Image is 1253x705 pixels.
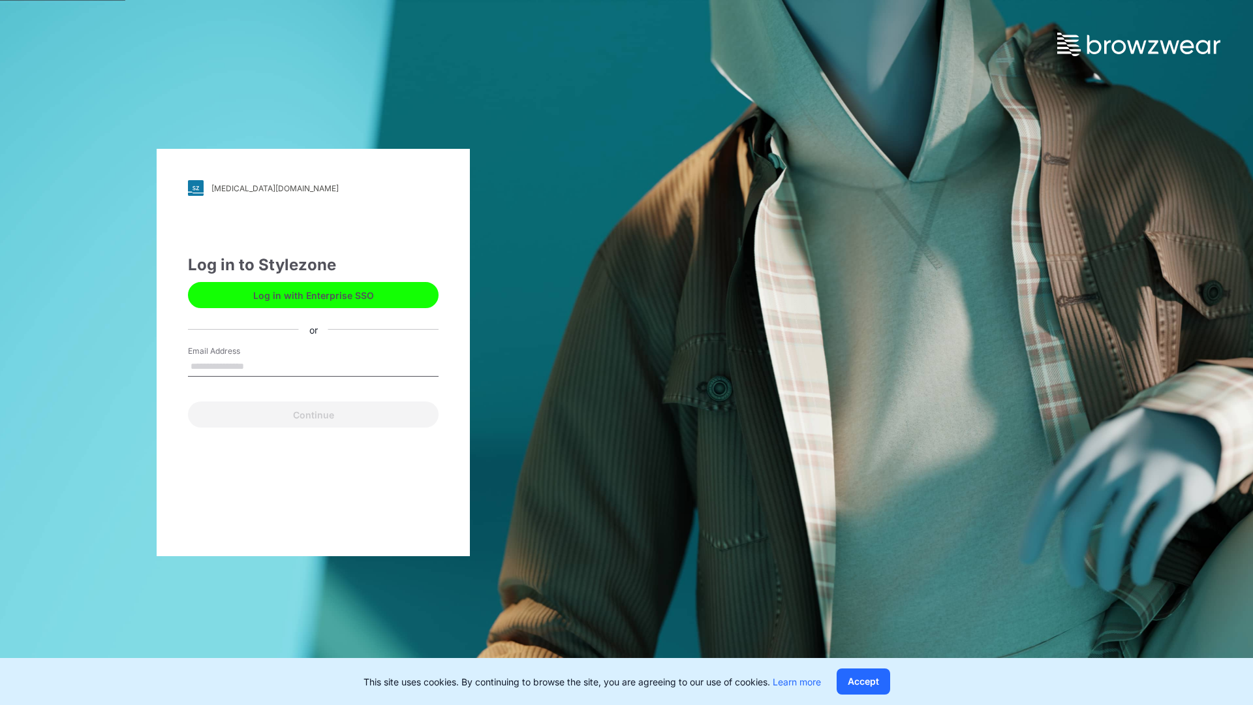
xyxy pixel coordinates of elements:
[773,676,821,687] a: Learn more
[837,668,890,695] button: Accept
[364,675,821,689] p: This site uses cookies. By continuing to browse the site, you are agreeing to our use of cookies.
[188,180,439,196] a: [MEDICAL_DATA][DOMAIN_NAME]
[188,345,279,357] label: Email Address
[211,183,339,193] div: [MEDICAL_DATA][DOMAIN_NAME]
[188,282,439,308] button: Log in with Enterprise SSO
[1057,33,1220,56] img: browzwear-logo.73288ffb.svg
[188,180,204,196] img: svg+xml;base64,PHN2ZyB3aWR0aD0iMjgiIGhlaWdodD0iMjgiIHZpZXdCb3g9IjAgMCAyOCAyOCIgZmlsbD0ibm9uZSIgeG...
[188,253,439,277] div: Log in to Stylezone
[299,322,328,336] div: or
